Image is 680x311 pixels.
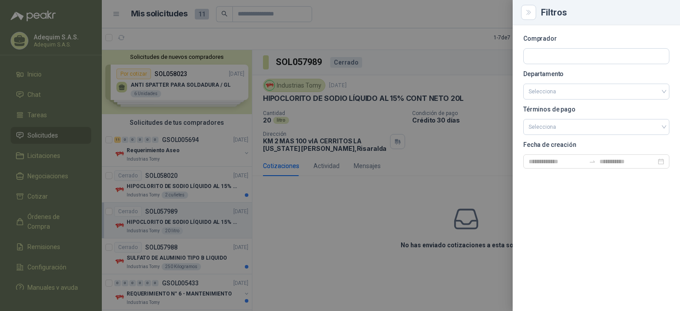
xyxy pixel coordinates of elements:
p: Departamento [523,71,669,77]
p: Términos de pago [523,107,669,112]
p: Fecha de creación [523,142,669,147]
div: Filtros [541,8,669,17]
span: to [589,158,596,165]
p: Comprador [523,36,669,41]
span: swap-right [589,158,596,165]
button: Close [523,7,534,18]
